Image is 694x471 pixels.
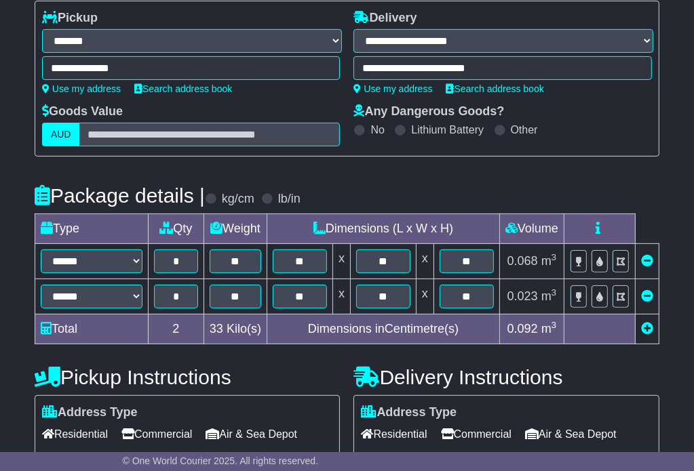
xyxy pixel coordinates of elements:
[35,214,148,244] td: Type
[507,289,538,303] span: 0.023
[446,83,544,94] a: Search address book
[499,214,564,244] td: Volume
[541,322,557,335] span: m
[267,214,499,244] td: Dimensions (L x W x H)
[552,252,557,262] sup: 3
[278,192,301,207] label: lb/in
[552,320,557,330] sup: 3
[42,123,80,146] label: AUD
[416,279,433,314] td: x
[507,322,538,335] span: 0.092
[148,214,204,244] td: Qty
[35,314,148,344] td: Total
[332,279,350,314] td: x
[267,314,499,344] td: Dimensions in Centimetre(s)
[641,289,653,303] a: Remove this item
[42,11,98,26] label: Pickup
[541,289,557,303] span: m
[206,424,297,445] span: Air & Sea Depot
[148,314,204,344] td: 2
[123,455,319,466] span: © One World Courier 2025. All rights reserved.
[361,405,457,420] label: Address Type
[332,244,350,279] td: x
[204,214,267,244] td: Weight
[42,104,123,119] label: Goods Value
[353,104,504,119] label: Any Dangerous Goods?
[134,83,232,94] a: Search address book
[416,244,433,279] td: x
[204,314,267,344] td: Kilo(s)
[42,405,138,420] label: Address Type
[552,287,557,298] sup: 3
[353,366,659,388] h4: Delivery Instructions
[35,184,205,207] h4: Package details |
[35,366,341,388] h4: Pickup Instructions
[353,11,417,26] label: Delivery
[361,424,427,445] span: Residential
[441,424,512,445] span: Commercial
[42,83,121,94] a: Use my address
[641,254,653,268] a: Remove this item
[641,322,653,335] a: Add new item
[511,123,538,136] label: Other
[121,424,192,445] span: Commercial
[222,192,254,207] label: kg/cm
[525,424,617,445] span: Air & Sea Depot
[353,83,432,94] a: Use my address
[507,254,538,268] span: 0.068
[411,123,484,136] label: Lithium Battery
[42,424,108,445] span: Residential
[541,254,557,268] span: m
[370,123,384,136] label: No
[210,322,223,335] span: 33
